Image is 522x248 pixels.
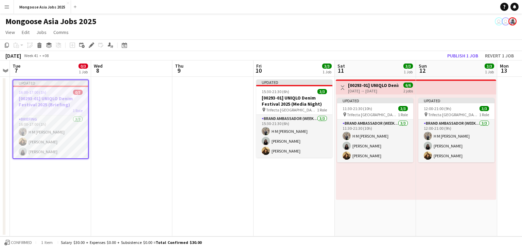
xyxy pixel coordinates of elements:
[94,63,103,69] span: Wed
[348,82,399,88] h3: [00293-01] UNIQLO Denim Festival 2025
[323,69,331,74] div: 1 Job
[36,29,47,35] span: Jobs
[34,28,49,37] a: Jobs
[19,28,32,37] a: Edit
[175,63,184,69] span: Thu
[256,95,332,107] h3: [00293-01] UNIQLO Denim Festival 2025 (Media Night)
[500,63,509,69] span: Mon
[13,79,89,159] app-job-card: Updated16:00-17:00 (1h)0/3[00293-01] UNIQLO Denim Festival 2025 (Briefing)1 RoleBriefing3/316:00-...
[51,28,71,37] a: Comms
[42,53,49,58] div: +08
[3,239,33,246] button: Confirmed
[418,98,494,162] app-job-card: Updated12:00-21:00 (9h)3/3 Trifecta [GEOGRAPHIC_DATA]1 RoleBrand Ambassador (weekend)3/312:00-21:...
[12,67,20,74] span: 7
[14,0,71,14] button: Mongoose Asia Jobs 2025
[348,88,399,93] div: [DATE] → [DATE]
[347,112,398,117] span: Trifecta [GEOGRAPHIC_DATA]
[403,64,413,69] span: 3/3
[5,29,15,35] span: View
[482,51,517,60] button: Revert 1 job
[343,106,372,111] span: 11:30-21:30 (10h)
[5,52,21,59] div: [DATE]
[322,64,332,69] span: 3/3
[256,115,332,158] app-card-role: Brand Ambassador (weekday)3/315:30-21:30 (6h)H M [PERSON_NAME][PERSON_NAME][PERSON_NAME]
[337,98,413,103] div: Updated
[445,51,481,60] button: Publish 1 job
[22,29,30,35] span: Edit
[256,79,332,85] div: Updated
[418,120,494,162] app-card-role: Brand Ambassador (weekend)3/312:00-21:00 (9h)H M [PERSON_NAME][PERSON_NAME][PERSON_NAME]
[61,240,202,245] div: Salary $30.00 + Expenses $0.00 + Subsistence $0.00 =
[317,89,327,94] span: 3/3
[428,112,479,117] span: Trifecta [GEOGRAPHIC_DATA]
[79,64,88,69] span: 0/3
[256,79,332,158] app-job-card: Updated15:30-21:30 (6h)3/3[00293-01] UNIQLO Denim Festival 2025 (Media Night) Trifecta [GEOGRAPHI...
[404,69,413,74] div: 1 Job
[403,83,413,88] span: 6/6
[79,69,88,74] div: 1 Job
[499,67,509,74] span: 13
[398,106,408,111] span: 3/3
[495,17,503,25] app-user-avatar: SOE YAZAR HTUN
[13,80,88,86] div: Updated
[419,63,427,69] span: Sun
[73,90,83,95] span: 0/3
[479,112,489,117] span: 1 Role
[508,17,517,25] app-user-avatar: Kristie Rodrigues
[317,107,327,112] span: 1 Role
[424,106,451,111] span: 12:00-21:00 (9h)
[337,120,413,162] app-card-role: Brand Ambassador (weekend)3/311:30-21:30 (10h)H M [PERSON_NAME][PERSON_NAME][PERSON_NAME]
[337,63,345,69] span: Sat
[485,64,494,69] span: 3/3
[485,69,494,74] div: 1 Job
[255,67,262,74] span: 10
[403,88,413,93] div: 2 jobs
[5,16,97,26] h1: Mongoose Asia Jobs 2025
[13,63,20,69] span: Tue
[418,98,494,103] div: Updated
[502,17,510,25] app-user-avatar: SOE YAZAR HTUN
[93,67,103,74] span: 8
[256,63,262,69] span: Fri
[53,29,69,35] span: Comms
[22,53,39,58] span: Week 41
[3,28,18,37] a: View
[174,67,184,74] span: 9
[398,112,408,117] span: 1 Role
[13,95,88,108] h3: [00293-01] UNIQLO Denim Festival 2025 (Briefing)
[156,240,202,245] span: Total Confirmed $30.00
[13,116,88,158] app-card-role: Briefing3/316:00-17:00 (1h)H M [PERSON_NAME][PERSON_NAME][PERSON_NAME]
[19,90,46,95] span: 16:00-17:00 (1h)
[337,98,413,162] app-job-card: Updated11:30-21:30 (10h)3/3 Trifecta [GEOGRAPHIC_DATA]1 RoleBrand Ambassador (weekend)3/311:30-21...
[480,106,489,111] span: 3/3
[11,240,32,245] span: Confirmed
[73,108,83,113] span: 1 Role
[39,240,55,245] span: 1 item
[336,67,345,74] span: 11
[266,107,317,112] span: Trifecta [GEOGRAPHIC_DATA]
[418,67,427,74] span: 12
[262,89,289,94] span: 15:30-21:30 (6h)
